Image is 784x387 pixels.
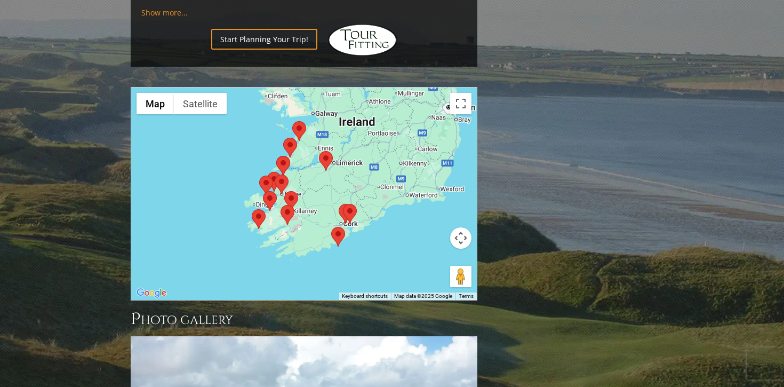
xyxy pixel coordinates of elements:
a: Show more... [141,7,188,18]
img: Hidden Links [328,24,397,56]
h3: Photo Gallery [131,309,477,330]
a: Open this area in Google Maps (opens a new window) [134,286,169,300]
a: Terms (opens in new tab) [459,293,474,299]
img: Google [134,286,169,300]
button: Show satellite imagery [174,93,227,114]
button: Keyboard shortcuts [342,293,388,300]
button: Map camera controls [450,227,471,249]
button: Drag Pegman onto the map to open Street View [450,266,471,287]
span: Map data ©2025 Google [394,293,452,299]
a: Start Planning Your Trip! [211,29,317,50]
button: Toggle fullscreen view [450,93,471,114]
button: Show street map [137,93,174,114]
